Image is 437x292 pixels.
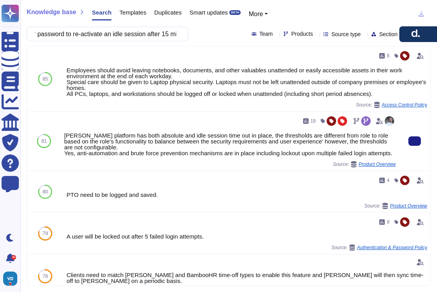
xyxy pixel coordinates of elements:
[67,272,427,284] div: Clients need to match [PERSON_NAME] and BambooHR time-off types to enable this feature and [PERSO...
[43,189,48,194] span: 80
[382,103,427,107] span: Access Control Policy
[229,10,241,15] div: BETA
[67,67,427,97] div: Employees should avoid leaving notebooks, documents, and other valuables unattended or easily acc...
[260,31,273,37] span: Team
[249,11,263,17] span: More
[3,272,17,286] img: user
[67,192,427,198] div: PTO need to be logged and saved.
[27,9,76,15] span: Knowledge base
[385,116,394,126] img: user
[356,102,427,108] span: Source:
[43,231,48,236] span: 79
[190,9,228,15] span: Smart updates
[43,274,48,279] span: 78
[43,77,48,81] span: 85
[31,27,180,41] input: Search a question or template...
[311,119,316,123] span: 19
[387,220,389,224] span: 9
[2,270,23,287] button: user
[333,161,396,167] span: Source:
[357,245,427,250] span: Authentication & Password Policy
[67,233,427,239] div: A user will be locked out after 5 failed login attempts.
[379,31,398,37] span: Section
[42,139,47,143] span: 81
[11,255,16,260] div: 9+
[331,31,361,37] span: Source type
[291,31,313,37] span: Products
[331,244,427,251] span: Source:
[364,203,427,209] span: Source:
[387,178,389,183] span: 4
[154,9,182,15] span: Duplicates
[249,9,268,19] button: More
[387,53,389,58] span: 8
[119,9,146,15] span: Templates
[358,162,396,167] span: Product Overview
[92,9,112,15] span: Search
[64,132,396,156] div: [PERSON_NAME] platform has both absolute and idle session time out in place, the thresholds are d...
[390,204,427,208] span: Product Overview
